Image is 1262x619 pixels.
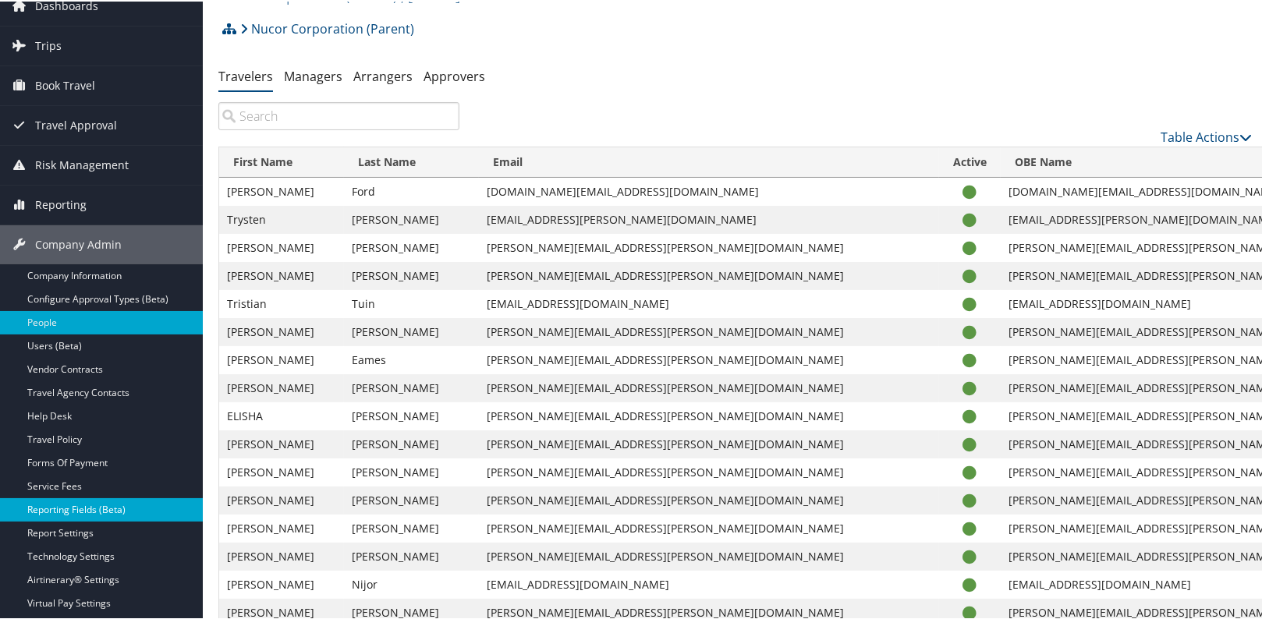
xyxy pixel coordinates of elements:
td: [PERSON_NAME] [344,317,479,345]
span: Book Travel [35,65,95,104]
td: [PERSON_NAME] [219,260,344,288]
td: Ford [344,176,479,204]
td: [PERSON_NAME] [219,429,344,457]
span: Company Admin [35,224,122,263]
td: [PERSON_NAME] [219,569,344,597]
input: Search [218,101,459,129]
td: [DOMAIN_NAME][EMAIL_ADDRESS][DOMAIN_NAME] [479,176,939,204]
td: [PERSON_NAME] [344,457,479,485]
td: [PERSON_NAME] [219,541,344,569]
td: [PERSON_NAME] [344,204,479,232]
td: Eames [344,345,479,373]
td: [PERSON_NAME][EMAIL_ADDRESS][PERSON_NAME][DOMAIN_NAME] [479,373,939,401]
td: [PERSON_NAME][EMAIL_ADDRESS][PERSON_NAME][DOMAIN_NAME] [479,232,939,260]
td: [PERSON_NAME][EMAIL_ADDRESS][PERSON_NAME][DOMAIN_NAME] [479,485,939,513]
td: [PERSON_NAME] [219,457,344,485]
td: [PERSON_NAME][EMAIL_ADDRESS][PERSON_NAME][DOMAIN_NAME] [479,260,939,288]
td: [PERSON_NAME][EMAIL_ADDRESS][PERSON_NAME][DOMAIN_NAME] [479,401,939,429]
td: [PERSON_NAME][EMAIL_ADDRESS][PERSON_NAME][DOMAIN_NAME] [479,457,939,485]
a: Approvers [424,66,485,83]
td: [PERSON_NAME][EMAIL_ADDRESS][PERSON_NAME][DOMAIN_NAME] [479,429,939,457]
th: Last Name: activate to sort column ascending [344,146,479,176]
td: [EMAIL_ADDRESS][DOMAIN_NAME] [479,569,939,597]
td: Trysten [219,204,344,232]
a: Arrangers [353,66,413,83]
td: [PERSON_NAME] [344,485,479,513]
td: Nijor [344,569,479,597]
span: Trips [35,25,62,64]
a: Table Actions [1161,127,1252,144]
span: Travel Approval [35,104,117,143]
td: [PERSON_NAME] [344,373,479,401]
td: [PERSON_NAME] [219,176,344,204]
span: Reporting [35,184,87,223]
td: [PERSON_NAME] [344,429,479,457]
td: [PERSON_NAME] [219,232,344,260]
td: [PERSON_NAME] [344,401,479,429]
td: [PERSON_NAME] [219,345,344,373]
td: [PERSON_NAME] [344,513,479,541]
td: [PERSON_NAME][EMAIL_ADDRESS][PERSON_NAME][DOMAIN_NAME] [479,513,939,541]
td: [PERSON_NAME] [219,485,344,513]
td: [PERSON_NAME] [219,513,344,541]
th: Email: activate to sort column ascending [479,146,939,176]
td: [PERSON_NAME] [219,317,344,345]
td: [PERSON_NAME] [344,541,479,569]
td: [PERSON_NAME] [219,373,344,401]
td: ELISHA [219,401,344,429]
td: [EMAIL_ADDRESS][PERSON_NAME][DOMAIN_NAME] [479,204,939,232]
td: [PERSON_NAME] [344,260,479,288]
a: Travelers [218,66,273,83]
th: Active: activate to sort column ascending [939,146,1001,176]
td: [PERSON_NAME] [344,232,479,260]
td: [EMAIL_ADDRESS][DOMAIN_NAME] [479,288,939,317]
td: [PERSON_NAME][EMAIL_ADDRESS][PERSON_NAME][DOMAIN_NAME] [479,541,939,569]
td: [PERSON_NAME][EMAIL_ADDRESS][PERSON_NAME][DOMAIN_NAME] [479,317,939,345]
td: Tuin [344,288,479,317]
span: Risk Management [35,144,129,183]
a: Managers [284,66,342,83]
a: Nucor Corporation (Parent) [240,12,414,43]
td: [PERSON_NAME][EMAIL_ADDRESS][PERSON_NAME][DOMAIN_NAME] [479,345,939,373]
th: First Name: activate to sort column ascending [219,146,344,176]
td: Tristian [219,288,344,317]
